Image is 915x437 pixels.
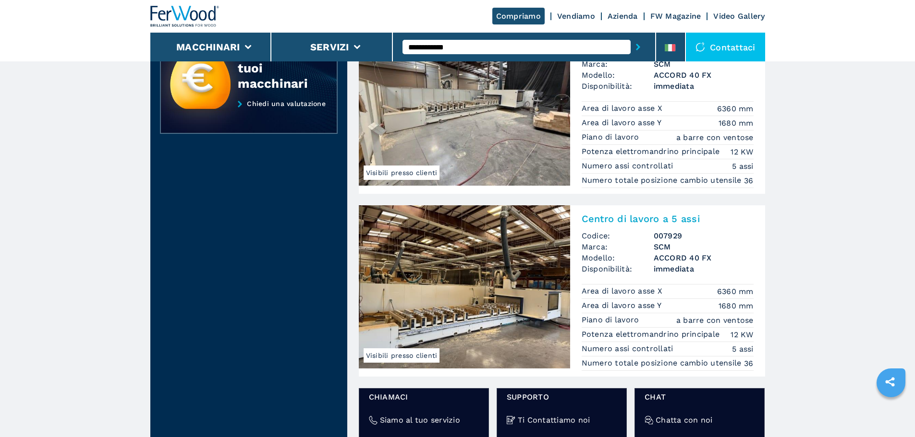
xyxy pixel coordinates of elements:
h2: Centro di lavoro a 5 assi [582,213,754,224]
span: Marca: [582,241,654,252]
img: Siamo al tuo servizio [369,416,378,425]
img: Ferwood [150,6,220,27]
img: Ti Contattiamo noi [507,416,515,425]
a: Chiedi una valutazione [160,100,338,134]
button: submit-button [631,36,646,58]
em: 6360 mm [717,103,754,114]
span: Visibili presso clienti [364,165,440,180]
h3: 007929 [654,230,754,241]
span: Disponibilità: [582,263,654,274]
p: Area di lavoro asse Y [582,300,664,311]
span: Visibili presso clienti [364,348,440,363]
p: Potenza elettromandrino principale [582,146,722,157]
iframe: Chat [874,394,908,430]
span: Modello: [582,252,654,263]
em: a barre con ventose [676,132,754,143]
button: Servizi [310,41,349,53]
span: Modello: [582,70,654,81]
p: Piano di lavoro [582,132,642,142]
a: Compriamo [492,8,545,24]
h4: Siamo al tuo servizio [380,414,460,425]
h3: ACCORD 40 FX [654,252,754,263]
h3: SCM [654,241,754,252]
em: 36 [744,358,754,369]
h3: SCM [654,59,754,70]
em: 6360 mm [717,286,754,297]
em: 12 KW [731,146,753,157]
p: Area di lavoro asse X [582,286,665,296]
img: Centro di lavoro a 5 assi SCM ACCORD 40 FX [359,205,570,368]
a: Centro di lavoro a 5 assi SCM ACCORD 40 FXVisibili presso clientiCentro di lavoro a 5 assiCodice:... [359,23,765,194]
span: Chiamaci [369,391,479,402]
a: Vendiamo [557,12,595,21]
em: 5 assi [732,343,754,354]
h4: Chatta con noi [656,414,713,425]
p: Numero totale posizione cambio utensile [582,175,744,186]
a: Centro di lavoro a 5 assi SCM ACCORD 40 FXVisibili presso clientiCentro di lavoro a 5 assiCodice:... [359,205,765,377]
em: a barre con ventose [676,315,754,326]
p: Piano di lavoro [582,315,642,325]
div: Contattaci [686,33,765,61]
span: Disponibilità: [582,81,654,92]
span: chat [645,391,755,402]
a: FW Magazine [650,12,701,21]
em: 36 [744,175,754,186]
span: Codice: [582,230,654,241]
p: Numero assi controllati [582,161,676,171]
img: Chatta con noi [645,416,653,425]
p: Numero totale posizione cambio utensile [582,358,744,368]
img: Contattaci [695,42,705,52]
span: immediata [654,81,754,92]
em: 5 assi [732,161,754,172]
a: Video Gallery [713,12,765,21]
p: Potenza elettromandrino principale [582,329,722,340]
em: 12 KW [731,329,753,340]
p: Area di lavoro asse Y [582,118,664,128]
img: Centro di lavoro a 5 assi SCM ACCORD 40 FX [359,23,570,186]
a: sharethis [878,370,902,394]
a: Azienda [608,12,638,21]
h4: Ti Contattiamo noi [518,414,590,425]
span: Supporto [507,391,617,402]
em: 1680 mm [719,300,754,311]
h3: ACCORD 40 FX [654,70,754,81]
button: Macchinari [176,41,240,53]
em: 1680 mm [719,118,754,129]
span: immediata [654,263,754,274]
p: Numero assi controllati [582,343,676,354]
span: Marca: [582,59,654,70]
p: Area di lavoro asse X [582,103,665,114]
